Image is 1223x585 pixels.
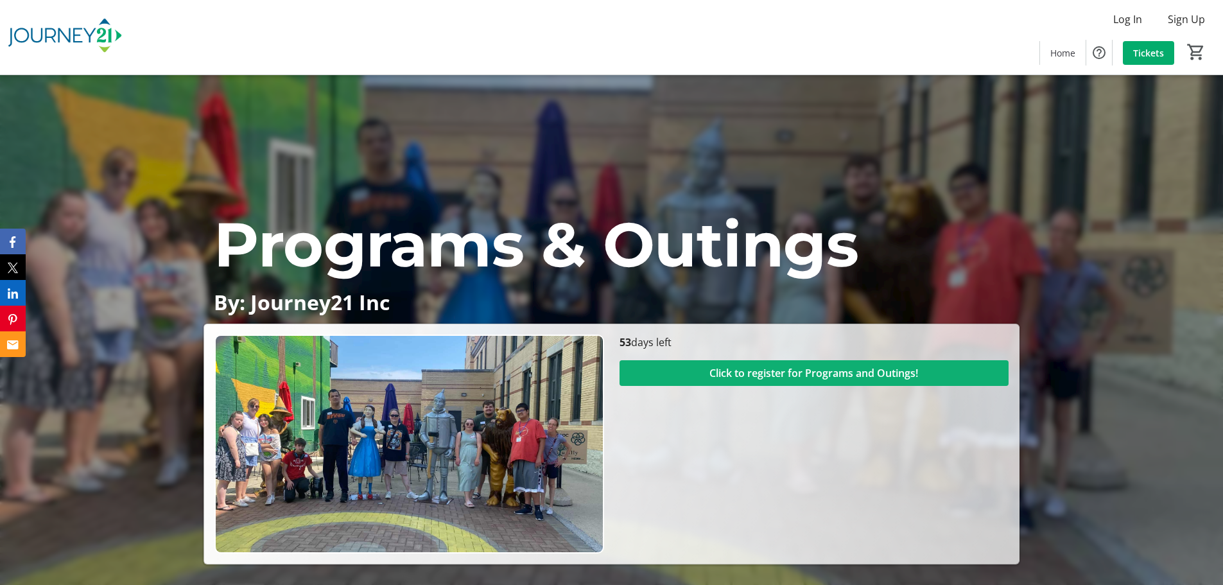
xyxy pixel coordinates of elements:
[620,360,1009,386] button: Click to register for Programs and Outings!
[1040,41,1086,65] a: Home
[1133,46,1164,60] span: Tickets
[1086,40,1112,65] button: Help
[1123,41,1174,65] a: Tickets
[214,291,1009,313] p: By: Journey21 Inc
[1184,40,1208,64] button: Cart
[214,335,603,554] img: Campaign CTA Media Photo
[1168,12,1205,27] span: Sign Up
[1158,9,1215,30] button: Sign Up
[1050,46,1075,60] span: Home
[709,365,918,381] span: Click to register for Programs and Outings!
[620,335,631,349] span: 53
[8,5,122,69] img: Journey21's Logo
[620,335,1009,350] p: days left
[1103,9,1152,30] button: Log In
[214,207,858,282] span: Programs & Outings
[1113,12,1142,27] span: Log In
